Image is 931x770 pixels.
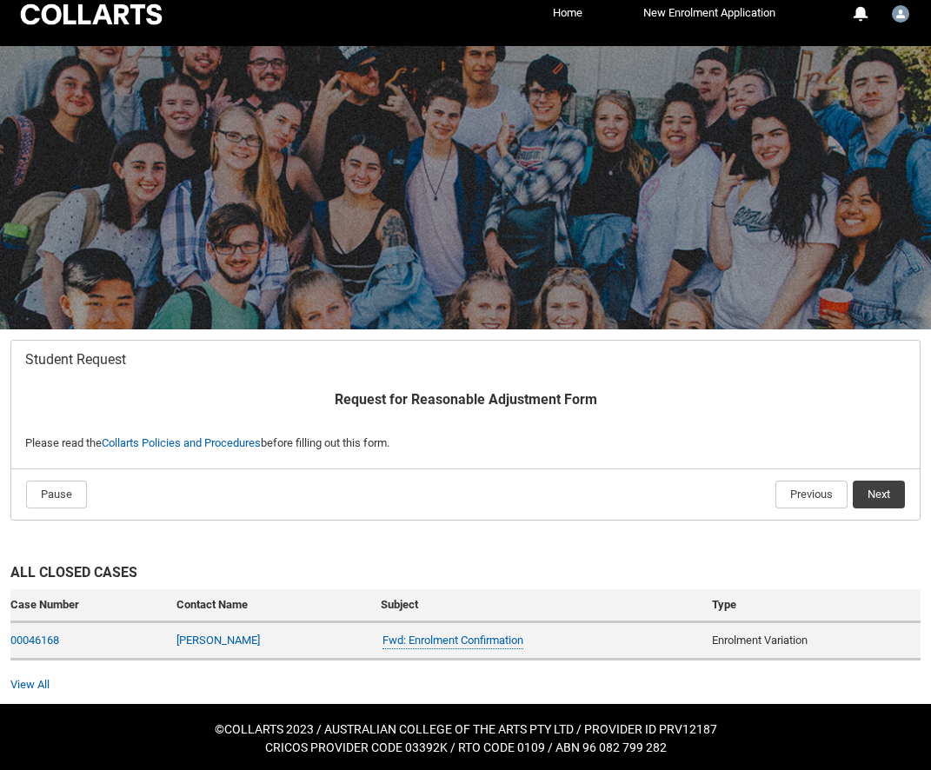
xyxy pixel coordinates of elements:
th: Contact Name [170,589,374,623]
h2: All Closed Cases [10,562,921,589]
th: Case Number [10,589,170,623]
button: Previous [775,481,848,508]
button: Pause [26,481,87,508]
a: 00046168 [10,634,59,647]
p: Please read the before filling out this form. [25,435,906,452]
span: Enrolment Variation [712,634,808,647]
a: Fwd: Enrolment Confirmation [382,632,523,650]
strong: Request for Reasonable Adjustment Form [335,391,597,408]
img: Student.chu.20253109 [892,5,909,23]
button: Next [853,481,905,508]
th: Subject [374,589,706,623]
a: Collarts Policies and Procedures [102,436,261,449]
a: [PERSON_NAME] [176,634,260,647]
span: Student Request [25,351,126,368]
th: Type [705,589,921,623]
a: View All Cases [10,678,50,691]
